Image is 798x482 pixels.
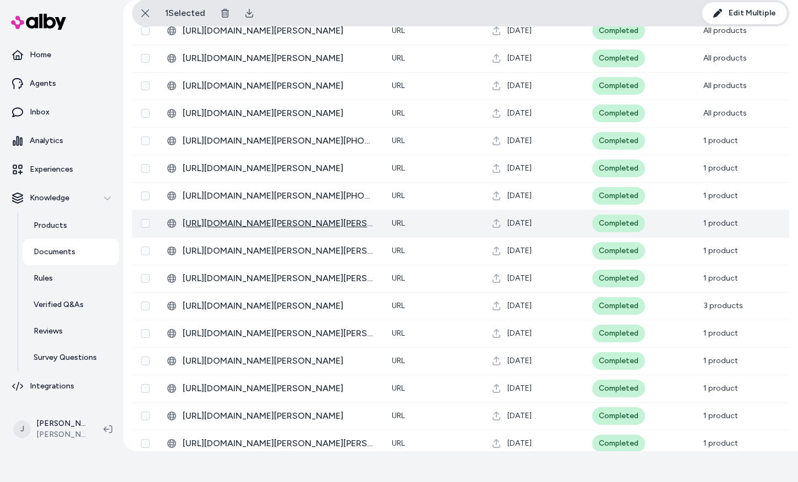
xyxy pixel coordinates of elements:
[392,218,405,228] span: URL
[167,327,374,340] div: Home_Security_System_Support_Page.html
[592,435,645,452] div: Completed
[167,437,374,450] div: Video_Doorbell_2nd_Gen_Support_Page.html
[4,128,119,154] a: Analytics
[167,79,374,92] div: Online_Store_Support.html
[507,190,532,201] span: [DATE]
[183,189,374,202] span: [URL][DOMAIN_NAME][PERSON_NAME][PHONE_NUMBER][DATE]
[507,328,532,339] span: [DATE]
[703,53,747,63] span: All products
[167,409,374,423] div: Video_Doorbell_2nd_Gen_Quick_Start_Guide.pdf
[30,50,51,61] p: Home
[141,81,150,90] button: Select row
[702,2,787,24] button: Edit Multiple
[4,70,119,97] a: Agents
[30,135,63,146] p: Analytics
[36,418,86,429] p: [PERSON_NAME]
[703,108,747,118] span: All products
[507,245,532,256] span: [DATE]
[392,328,405,338] span: URL
[703,356,738,365] span: 1 product
[392,136,405,145] span: URL
[183,217,374,230] span: [URL][DOMAIN_NAME][PERSON_NAME][PERSON_NAME]
[167,107,374,120] div: Support.html
[4,99,119,125] a: Inbox
[507,438,532,449] span: [DATE]
[183,327,374,340] span: [URL][DOMAIN_NAME][PERSON_NAME][PERSON_NAME]
[507,25,532,36] span: [DATE]
[141,412,150,420] button: Select row
[34,247,75,258] p: Documents
[592,407,645,425] div: Completed
[703,301,743,310] span: 3 products
[392,246,405,255] span: URL
[592,132,645,150] div: Completed
[703,411,738,420] span: 1 product
[141,329,150,338] button: Select row
[30,193,69,204] p: Knowledge
[167,272,374,285] div: Essential_Outdoor_XL_2nd_Gen_Support_Page.html
[4,42,119,68] a: Home
[507,383,532,394] span: [DATE]
[703,439,738,448] span: 1 product
[141,136,150,145] button: Select row
[167,217,374,230] div: Go_2_Support_Page.html
[34,352,97,363] p: Survey Questions
[183,162,374,175] span: [URL][DOMAIN_NAME][PERSON_NAME]
[392,411,405,420] span: URL
[165,7,205,20] span: 1 Selected
[141,439,150,448] button: Select row
[392,81,405,90] span: URL
[36,429,86,440] span: [PERSON_NAME] Prod
[141,302,150,310] button: Select row
[507,53,532,64] span: [DATE]
[183,354,374,368] span: [URL][DOMAIN_NAME][PERSON_NAME]
[34,299,84,310] p: Verified Q&As
[30,78,56,89] p: Agents
[167,244,374,258] div: Essential_Indoor_2nd_Gen_Support_Page.html
[183,244,374,258] span: [URL][DOMAIN_NAME][PERSON_NAME][PERSON_NAME]
[392,356,405,365] span: URL
[703,136,738,145] span: 1 product
[592,325,645,342] div: Completed
[392,53,405,63] span: URL
[183,382,374,395] span: [URL][DOMAIN_NAME][PERSON_NAME]
[592,50,645,67] div: Completed
[183,437,374,450] span: [URL][DOMAIN_NAME][PERSON_NAME][PERSON_NAME]
[592,105,645,122] div: Completed
[167,354,374,368] div: Video_Doorbell_2K_2nd_Gen_Data_Sheet.pdf
[392,439,405,448] span: URL
[392,301,405,310] span: URL
[592,187,645,205] div: Completed
[183,272,374,285] span: [URL][DOMAIN_NAME][PERSON_NAME][PERSON_NAME]
[392,191,405,200] span: URL
[703,191,738,200] span: 1 product
[23,318,119,344] a: Reviews
[507,355,532,366] span: [DATE]
[4,373,119,399] a: Integrations
[30,381,74,392] p: Integrations
[30,164,73,175] p: Experiences
[703,26,747,35] span: All products
[592,297,645,315] div: Completed
[23,212,119,239] a: Products
[11,14,66,30] img: alby Logo
[592,77,645,95] div: Completed
[7,412,95,447] button: J[PERSON_NAME][PERSON_NAME] Prod
[23,344,119,371] a: Survey Questions
[507,410,532,421] span: [DATE]
[30,107,50,118] p: Inbox
[592,215,645,232] div: Completed
[34,273,53,284] p: Rules
[703,328,738,338] span: 1 product
[141,164,150,173] button: Select row
[592,242,645,260] div: Completed
[167,189,374,202] div: Go_2_Quick_Start_Guide.pdf
[167,162,374,175] div: Go_2_Data_Sheet.pdf
[141,54,150,63] button: Select row
[592,22,645,40] div: Completed
[167,382,374,395] div: Video_Doorbell_HD_2nd_Gen_Data_Sheet.pdf
[592,352,645,370] div: Completed
[34,326,63,337] p: Reviews
[13,420,31,438] span: J
[4,156,119,183] a: Experiences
